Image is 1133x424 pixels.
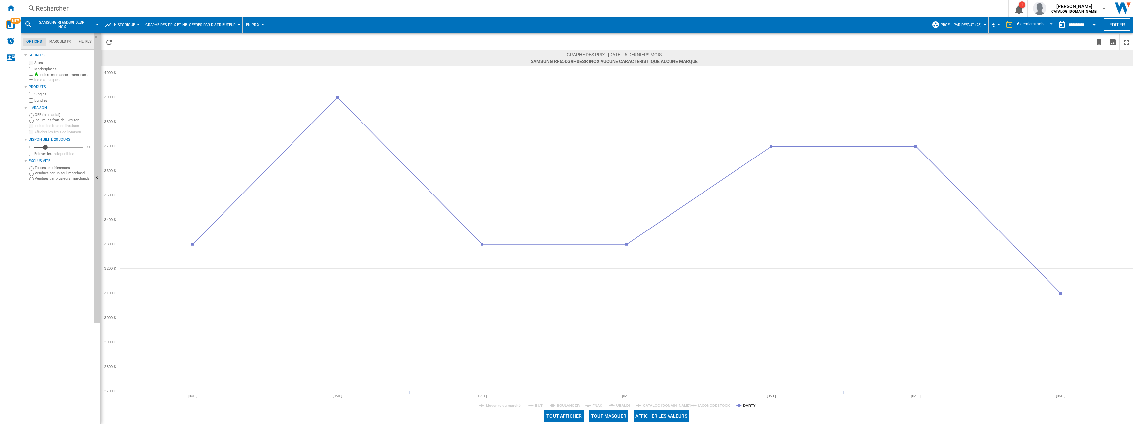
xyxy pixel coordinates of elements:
button: SAMSUNG RF65DG9H0ESR INOX [35,17,95,33]
label: Afficher les frais de livraison [34,130,91,135]
button: En prix [246,17,263,33]
button: Open calendar [1088,18,1100,30]
span: [PERSON_NAME] [1051,3,1097,10]
tspan: 3 500 € [104,193,116,197]
tspan: IACONODESTOCK [698,404,730,407]
img: mysite-bg-18x18.png [34,72,38,76]
img: profile.jpg [1033,2,1046,15]
div: Exclusivité [29,159,91,164]
tspan: [DATE] [333,394,342,398]
img: alerts-logo.svg [7,37,15,45]
tspan: 2 900 € [104,340,116,344]
span: NEW [10,18,21,24]
tspan: 3 400 € [104,218,116,222]
div: Livraison [29,105,91,111]
button: Recharger [102,34,116,50]
span: Graphe des prix et nb. offres par distributeur [145,23,236,27]
span: Profil par défaut (28) [941,23,982,27]
tspan: FNAC [592,404,602,407]
tspan: 3 000 € [104,316,116,320]
label: Inclure les frais de livraison [35,118,91,123]
span: SAMSUNG RF65DG9H0ESR INOX Aucune caractéristique Aucune marque [531,58,698,65]
tspan: [DATE] [622,394,632,398]
md-tab-item: Filtres [75,38,95,46]
button: Historique [114,17,138,33]
div: Sources [29,53,91,58]
tspan: [DATE] [477,394,487,398]
label: Singles [34,92,91,97]
tspan: [DATE] [911,394,921,398]
button: Plein écran [1120,34,1133,50]
div: 1 [1019,1,1025,8]
button: Masquer [94,33,101,323]
button: Profil par défaut (28) [941,17,985,33]
img: wise-card.svg [6,20,15,29]
tspan: 2 700 € [104,389,116,393]
span: En prix [246,23,259,27]
button: Télécharger en image [1106,34,1119,50]
label: Inclure les frais de livraison [34,124,91,128]
input: Inclure mon assortiment dans les statistiques [29,73,33,82]
input: Vendues par plusieurs marchands [29,177,34,181]
button: Tout masquer [589,410,628,422]
span: SAMSUNG RF65DG9H0ESR INOX [35,20,88,29]
div: 90 [84,145,91,150]
label: Marketplaces [34,67,91,72]
div: Historique [104,17,138,33]
span: Historique [114,23,135,27]
span: Graphe des prix - [DATE] - 6 derniers mois [531,52,698,58]
md-menu: Currency [989,17,1002,33]
tspan: CATALOG [DOMAIN_NAME] [643,404,691,407]
input: Vendues par un seul marchand [29,172,34,176]
div: 0 [28,145,33,150]
button: Graphe des prix et nb. offres par distributeur [145,17,239,33]
tspan: 3 900 € [104,95,116,99]
label: OFF (prix facial) [35,112,91,117]
div: 6 derniers mois [1017,22,1044,26]
input: Inclure les frais de livraison [29,124,33,128]
tspan: 3 600 € [104,169,116,173]
div: Disponibilité 20 Jours [29,137,91,142]
tspan: [DATE] [188,394,197,398]
button: € [992,17,999,33]
button: Tout afficher [544,410,584,422]
tspan: 3 700 € [104,144,116,148]
tspan: 3 100 € [104,291,116,295]
div: Rechercher [36,4,991,13]
label: Toutes les références [35,165,91,170]
tspan: 2 800 € [104,365,116,369]
tspan: Moyenne du marché [486,404,521,407]
input: Inclure les frais de livraison [29,119,34,123]
tspan: UBALDI [616,404,630,407]
button: Afficher les valeurs [634,410,689,422]
input: Afficher les frais de livraison [29,130,33,134]
tspan: [DATE] [1056,394,1065,398]
tspan: 3 200 € [104,266,116,270]
label: Bundles [34,98,91,103]
input: OFF (prix facial) [29,113,34,118]
label: Inclure mon assortiment dans les statistiques [34,72,91,83]
input: Afficher les frais de livraison [29,152,33,156]
button: Masquer [94,33,102,45]
tspan: [DATE] [767,394,776,398]
tspan: 3 800 € [104,120,116,124]
span: € [992,21,995,28]
label: Vendues par plusieurs marchands [35,176,91,181]
button: Créer un favoris [1092,34,1106,50]
div: Produits [29,84,91,89]
md-tab-item: Options [23,38,46,46]
tspan: BUT [535,404,543,407]
tspan: DARTY [743,404,756,407]
input: Sites [29,61,33,65]
md-select: REPORTS.WIZARD.STEPS.REPORT.STEPS.REPORT_OPTIONS.PERIOD: 6 derniers mois [1016,19,1055,30]
label: Vendues par un seul marchand [35,171,91,176]
div: SAMSUNG RF65DG9H0ESR INOX [24,17,97,33]
input: Toutes les références [29,166,34,171]
button: Editer [1104,18,1130,31]
input: Marketplaces [29,67,33,71]
label: Enlever les indisponibles [34,151,91,156]
input: Bundles [29,98,33,103]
